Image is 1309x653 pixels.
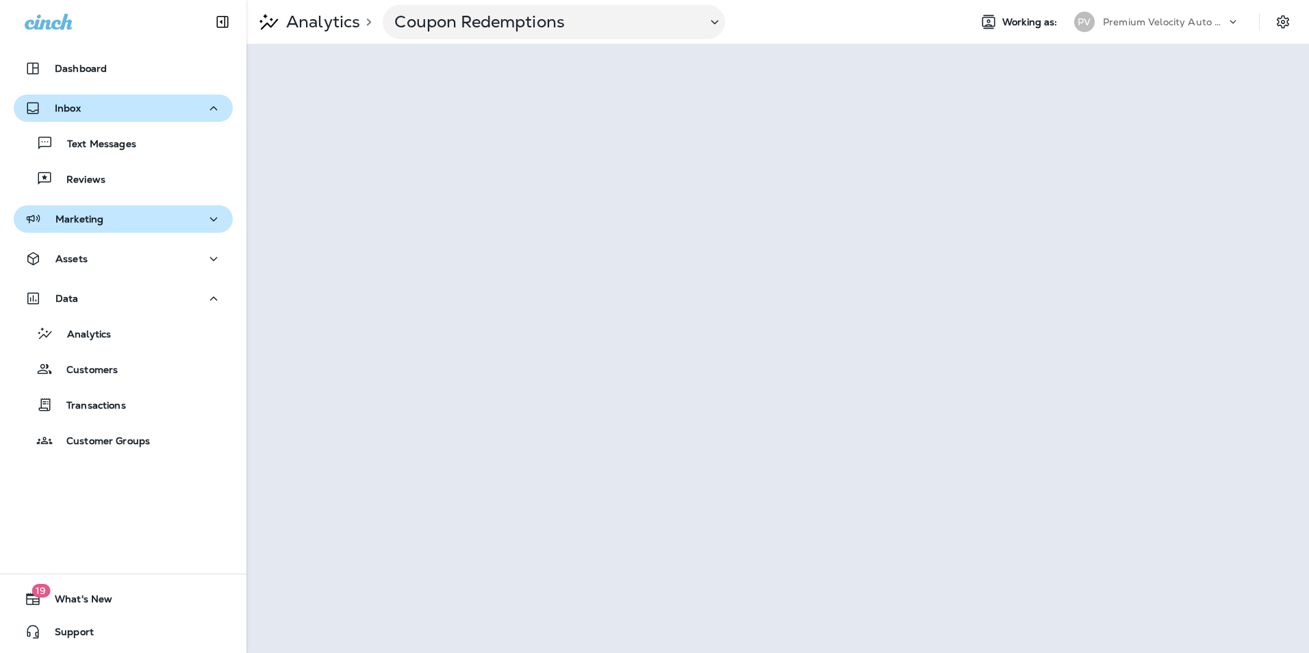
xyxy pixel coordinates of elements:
button: 19What's New [14,585,233,613]
p: > [360,16,372,27]
button: Analytics [14,319,233,348]
p: Analytics [53,329,111,342]
button: Data [14,285,233,312]
p: Analytics [281,12,360,32]
p: Reviews [53,174,105,187]
button: Settings [1271,10,1295,34]
p: Text Messages [53,138,136,151]
button: Text Messages [14,129,233,157]
button: Customer Groups [14,426,233,454]
div: PV [1074,12,1095,32]
p: Premium Velocity Auto dba Jiffy Lube [1103,16,1226,27]
span: Support [41,626,94,643]
p: Dashboard [55,63,107,74]
span: 19 [31,584,50,598]
button: Collapse Sidebar [203,8,242,36]
p: Transactions [53,400,126,413]
button: Transactions [14,390,233,419]
p: Marketing [55,214,103,225]
p: Customer Groups [53,435,150,448]
button: Support [14,618,233,645]
p: Assets [55,253,88,264]
button: Assets [14,245,233,272]
button: Inbox [14,94,233,122]
p: Data [55,293,79,304]
button: Dashboard [14,55,233,82]
button: Marketing [14,205,233,233]
button: Customers [14,355,233,383]
p: Customers [53,364,118,377]
span: Working as: [1002,16,1060,28]
span: What's New [41,593,112,610]
button: Reviews [14,164,233,193]
p: Coupon Redemptions [394,12,696,32]
p: Inbox [55,103,81,114]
